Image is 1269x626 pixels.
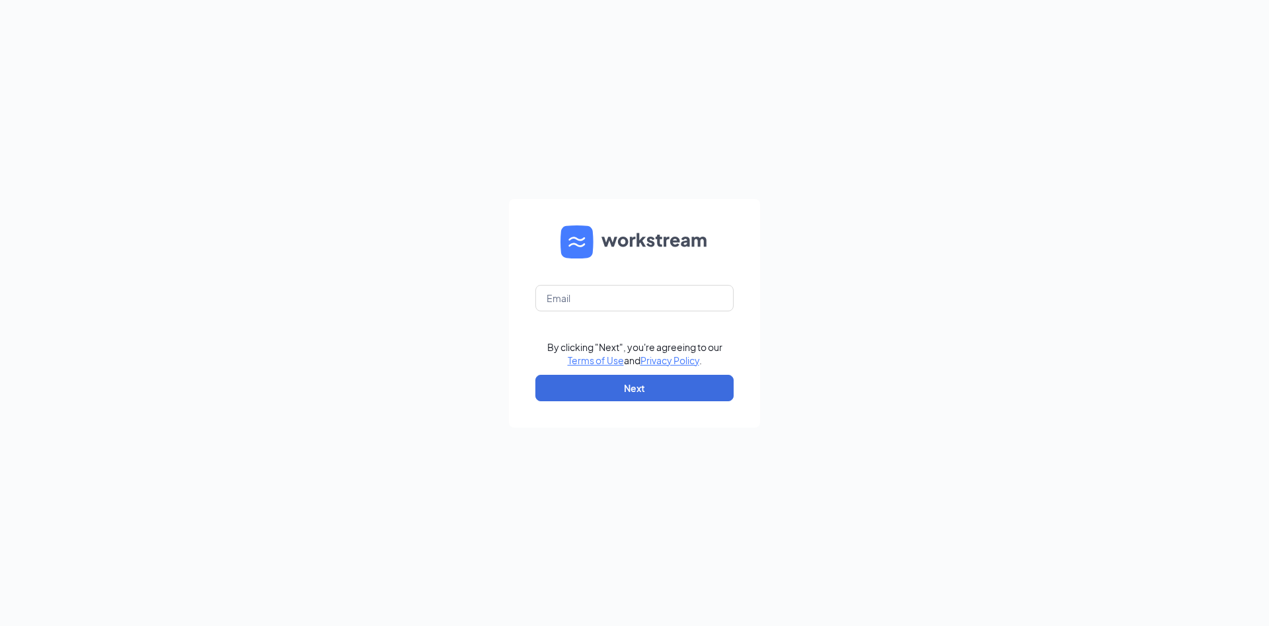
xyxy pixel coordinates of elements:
a: Terms of Use [568,354,624,366]
img: WS logo and Workstream text [560,225,709,258]
a: Privacy Policy [640,354,699,366]
input: Email [535,285,734,311]
div: By clicking "Next", you're agreeing to our and . [547,340,722,367]
button: Next [535,375,734,401]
